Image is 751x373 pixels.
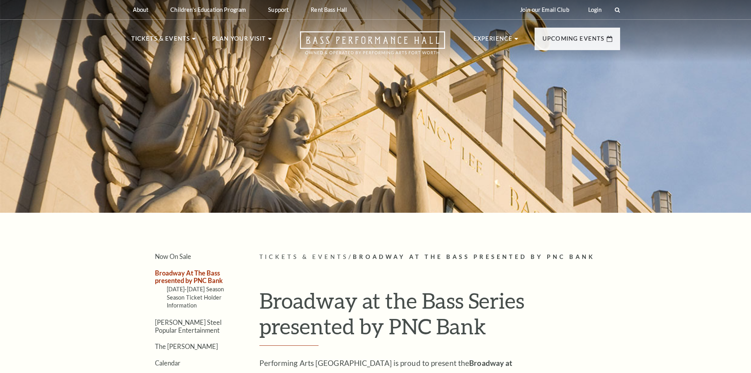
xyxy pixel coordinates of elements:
[212,34,266,48] p: Plan Your Visit
[155,269,223,284] a: Broadway At The Bass presented by PNC Bank
[167,286,224,292] a: [DATE]-[DATE] Season
[155,319,222,334] a: [PERSON_NAME] Steel Popular Entertainment
[542,34,605,48] p: Upcoming Events
[259,252,620,262] p: /
[155,343,218,350] a: The [PERSON_NAME]
[311,6,347,13] p: Rent Bass Hall
[170,6,246,13] p: Children's Education Program
[155,359,181,367] a: Calendar
[353,253,595,260] span: Broadway At The Bass presented by PNC Bank
[155,253,191,260] a: Now On Sale
[259,253,349,260] span: Tickets & Events
[131,34,190,48] p: Tickets & Events
[167,294,222,309] a: Season Ticket Holder Information
[268,6,289,13] p: Support
[133,6,149,13] p: About
[473,34,513,48] p: Experience
[259,288,620,346] h1: Broadway at the Bass Series presented by PNC Bank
